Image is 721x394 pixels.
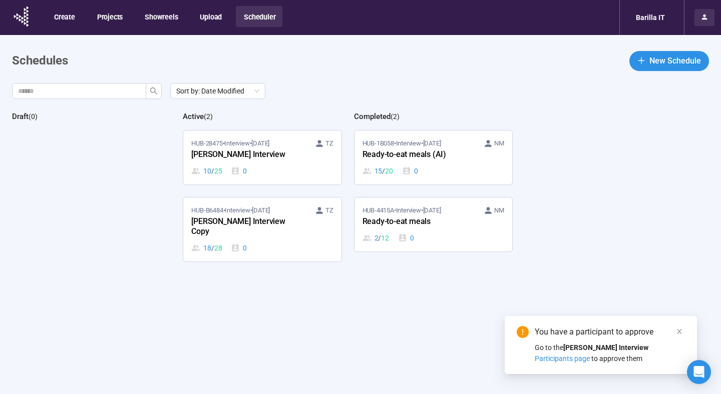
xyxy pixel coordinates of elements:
span: Participants page [535,354,590,362]
span: HUB-B6484 • Interview • [191,205,270,215]
time: [DATE] [252,206,270,214]
span: 28 [214,242,222,253]
div: [PERSON_NAME] Interview [191,148,301,161]
span: plus [637,56,645,64]
div: Ready-to-eat meals (AI) [363,148,473,161]
span: ( 0 ) [29,112,38,120]
button: search [146,83,162,99]
span: TZ [325,138,333,148]
button: Upload [192,6,229,27]
span: NM [494,205,504,215]
button: Create [46,6,82,27]
div: 0 [231,165,247,176]
a: HUB-4415A•Interview•[DATE] NMReady-to-eat meals2 / 120 [354,197,512,251]
div: 0 [231,242,247,253]
div: Ready-to-eat meals [363,215,473,228]
button: plusNew Schedule [629,51,709,71]
span: NM [494,138,504,148]
span: 12 [381,232,389,243]
span: ( 2 ) [391,112,400,120]
span: 20 [385,165,393,176]
h2: Completed [354,112,391,121]
strong: [PERSON_NAME] Interview [563,343,648,351]
div: Barilla IT [630,8,671,27]
span: HUB-1B058 • Interview • [363,138,441,148]
span: ( 2 ) [204,112,213,120]
div: Open Intercom Messenger [687,360,711,384]
span: Sort by: Date Modified [176,83,259,98]
button: Showreels [137,6,185,27]
span: / [378,232,381,243]
h2: Active [183,112,204,121]
span: HUB-28475 • Interview • [191,138,269,148]
a: HUB-B6484•Interview•[DATE] TZ[PERSON_NAME] Interview Copy18 / 280 [183,197,341,261]
span: search [150,87,158,95]
span: New Schedule [649,54,701,67]
div: [PERSON_NAME] Interview Copy [191,215,301,238]
span: close [676,328,683,335]
div: 0 [398,232,414,243]
span: / [382,165,385,176]
span: / [211,242,214,253]
a: HUB-1B058•Interview•[DATE] NMReady-to-eat meals (AI)15 / 200 [354,130,512,184]
div: 18 [191,242,222,253]
span: 25 [214,165,222,176]
h2: Draft [12,112,29,121]
span: / [211,165,214,176]
time: [DATE] [251,139,269,147]
div: 0 [402,165,418,176]
button: Scheduler [236,6,282,27]
a: HUB-28475•Interview•[DATE] TZ[PERSON_NAME] Interview10 / 250 [183,130,341,184]
div: 15 [363,165,393,176]
span: exclamation-circle [517,326,529,338]
div: 2 [363,232,389,243]
div: You have a participant to approve [535,326,685,338]
div: Go to the to approve them [535,342,685,364]
span: TZ [325,205,333,215]
span: HUB-4415A • Interview • [363,205,441,215]
div: 10 [191,165,222,176]
h1: Schedules [12,51,68,70]
time: [DATE] [423,206,441,214]
button: Projects [89,6,130,27]
time: [DATE] [423,139,441,147]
